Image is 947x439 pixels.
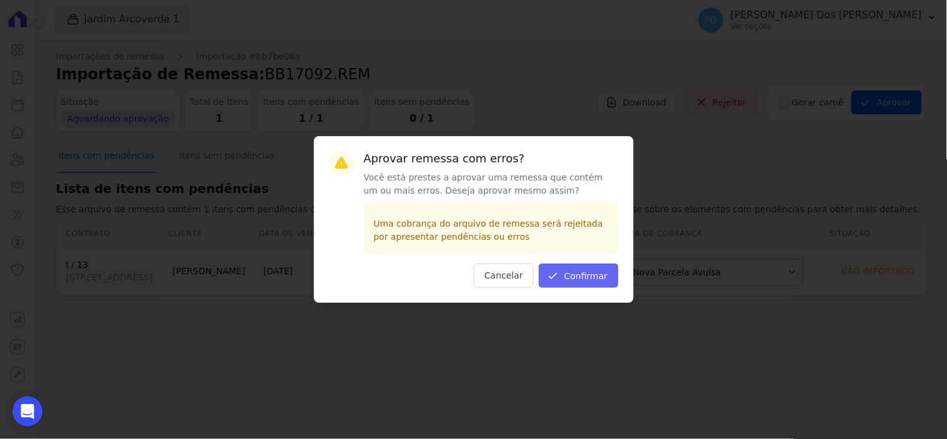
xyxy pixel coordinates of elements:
[374,217,609,244] p: Uma cobrança do arquivo de remessa será rejeitada por apresentar pendências ou erros
[474,264,534,288] button: Cancelar
[364,151,619,166] h3: Aprovar remessa com erros?
[539,264,619,288] button: Confirmar
[364,171,619,197] p: Você está prestes a aprovar uma remessa que contém um ou mais erros. Deseja aprovar mesmo assim?
[12,397,42,427] div: Open Intercom Messenger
